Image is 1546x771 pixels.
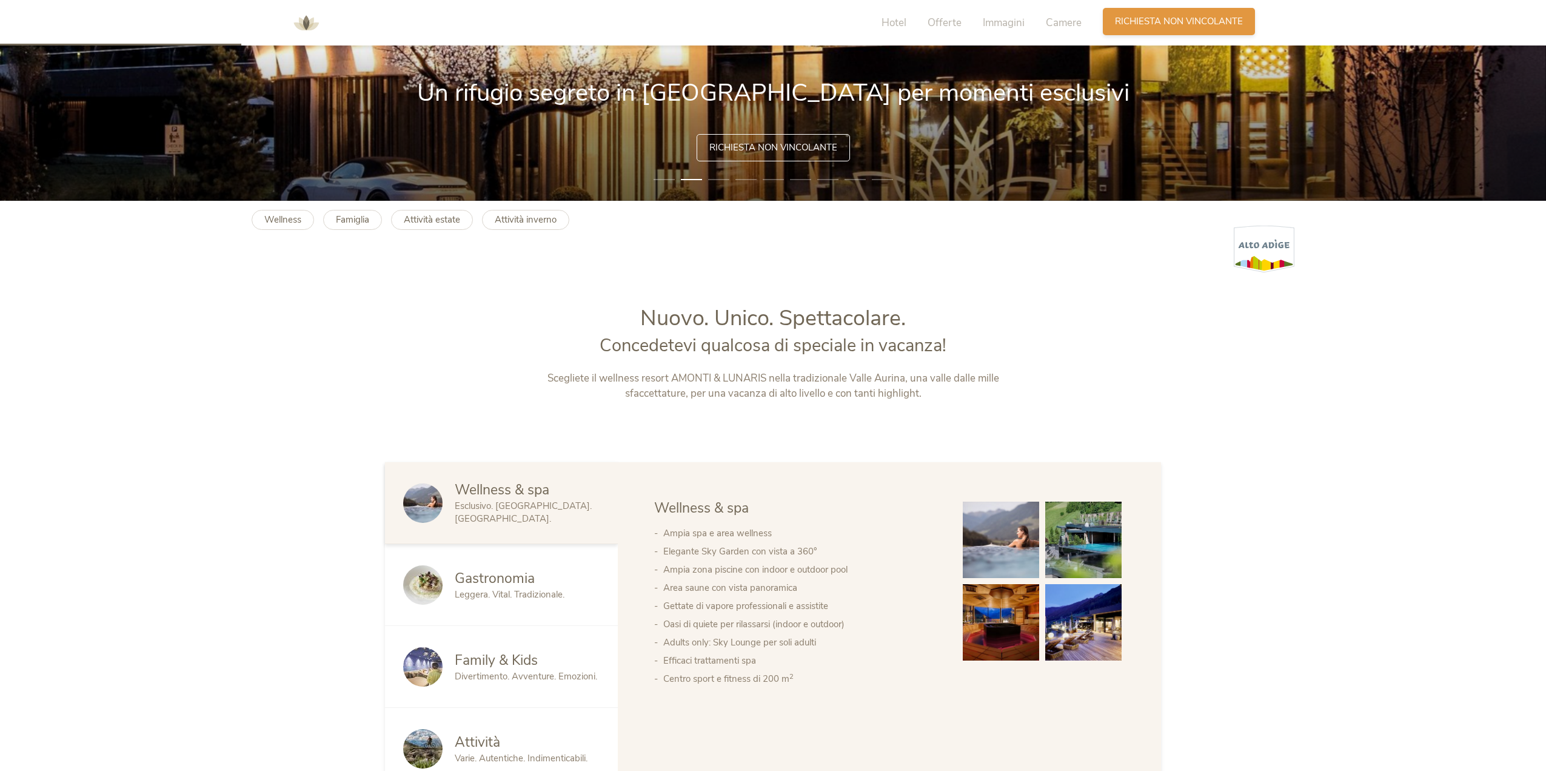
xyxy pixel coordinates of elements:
[663,561,939,579] li: Ampia zona piscine con indoor e outdoor pool
[928,16,962,30] span: Offerte
[640,303,906,333] span: Nuovo. Unico. Spettacolare.
[288,5,324,41] img: AMONTI & LUNARIS Wellnessresort
[663,542,939,561] li: Elegante Sky Garden con vista a 360°
[663,524,939,542] li: Ampia spa e area wellness
[404,214,460,226] b: Attività estate
[455,752,587,764] span: Varie. Autentiche. Indimenticabili.
[495,214,557,226] b: Attività inverno
[983,16,1025,30] span: Immagini
[455,670,597,682] span: Divertimento. Avventure. Emozioni.
[789,672,794,681] sup: 2
[391,210,473,230] a: Attività estate
[288,18,324,27] a: AMONTI & LUNARIS Wellnessresort
[1046,16,1082,30] span: Camere
[1234,225,1294,273] img: Alto Adige
[482,210,569,230] a: Attività inverno
[663,597,939,615] li: Gettate di vapore professionali e assistite
[882,16,906,30] span: Hotel
[455,651,538,670] span: Family & Kids
[600,334,946,357] span: Concedetevi qualcosa di speciale in vacanza!
[654,499,749,517] span: Wellness & spa
[663,651,939,670] li: Efficaci trattamenti spa
[455,733,500,752] span: Attività
[663,579,939,597] li: Area saune con vista panoramica
[264,214,301,226] b: Wellness
[1115,15,1243,28] span: Richiesta non vincolante
[455,480,549,499] span: Wellness & spa
[663,615,939,633] li: Oasi di quiete per rilassarsi (indoor e outdoor)
[252,210,314,230] a: Wellness
[455,569,535,588] span: Gastronomia
[663,670,939,688] li: Centro sport e fitness di 200 m
[663,633,939,651] li: Adults only: Sky Lounge per soli adulti
[455,500,592,525] span: Esclusivo. [GEOGRAPHIC_DATA]. [GEOGRAPHIC_DATA].
[520,371,1026,402] p: Scegliete il wellness resort AMONTI & LUNARIS nella tradizionale Valle Aurina, una valle dalle mi...
[709,141,837,154] span: Richiesta non vincolante
[323,210,382,230] a: Famiglia
[336,214,369,226] b: Famiglia
[455,588,564,601] span: Leggera. Vital. Tradizionale.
